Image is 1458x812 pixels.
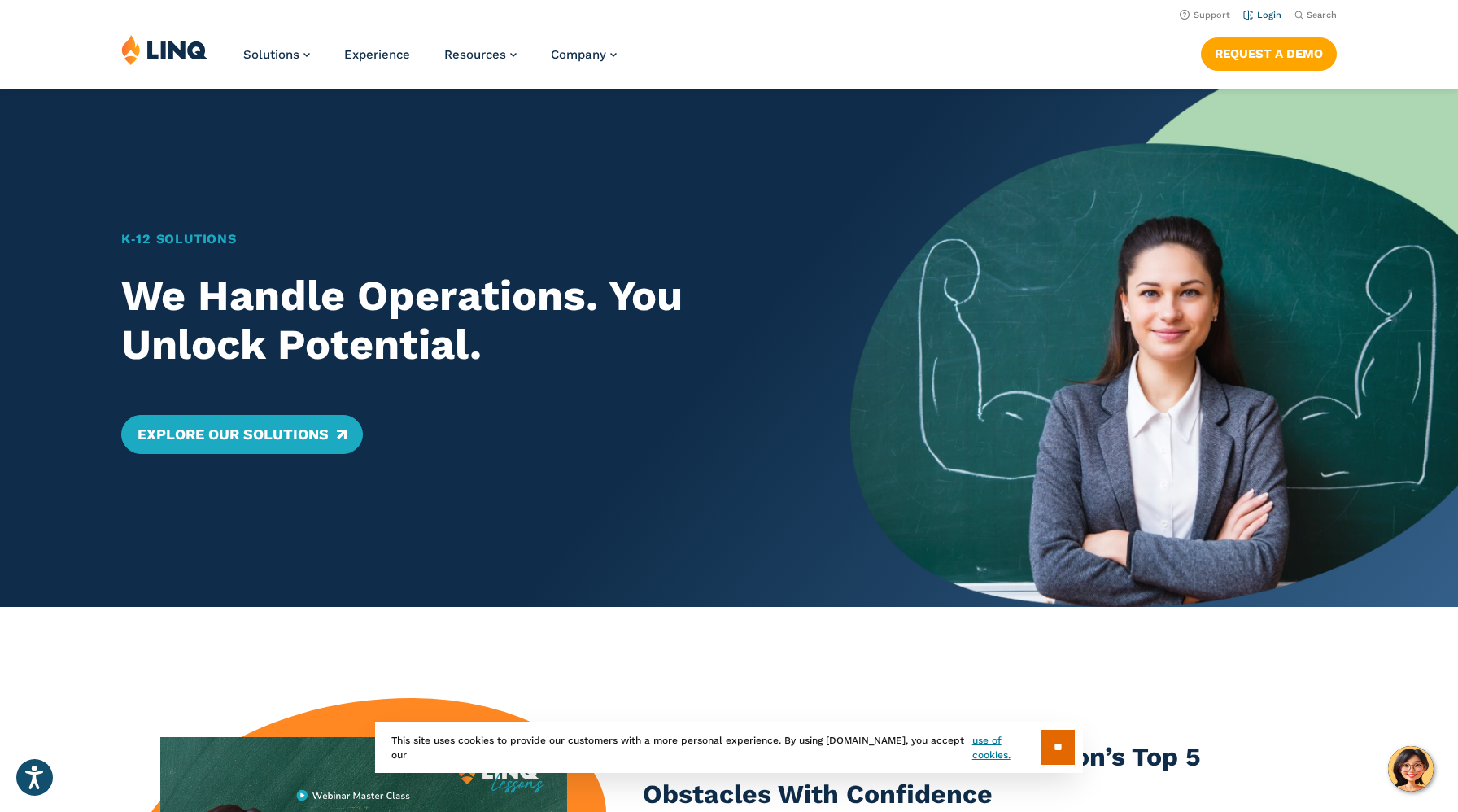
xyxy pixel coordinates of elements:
h2: We Handle Operations. You Unlock Potential. [121,272,791,369]
img: Home Banner [850,89,1458,607]
img: LINQ | K‑12 Software [121,34,207,65]
a: Support [1180,10,1230,20]
a: Company [551,47,617,62]
a: Request a Demo [1201,37,1337,70]
a: Solutions [243,47,310,62]
span: Search [1307,10,1337,20]
a: Experience [344,47,410,62]
a: use of cookies. [972,733,1041,762]
a: Login [1243,10,1281,20]
button: Open Search Bar [1294,9,1337,21]
div: This site uses cookies to provide our customers with a more personal experience. By using [DOMAIN... [375,722,1083,773]
span: Company [551,47,606,62]
a: Resources [444,47,517,62]
nav: Button Navigation [1201,34,1337,70]
h1: K‑12 Solutions [121,229,791,249]
span: Solutions [243,47,299,62]
a: Explore Our Solutions [121,415,363,454]
button: Hello, have a question? Let’s chat. [1388,746,1434,792]
nav: Primary Navigation [243,34,617,88]
span: Resources [444,47,506,62]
